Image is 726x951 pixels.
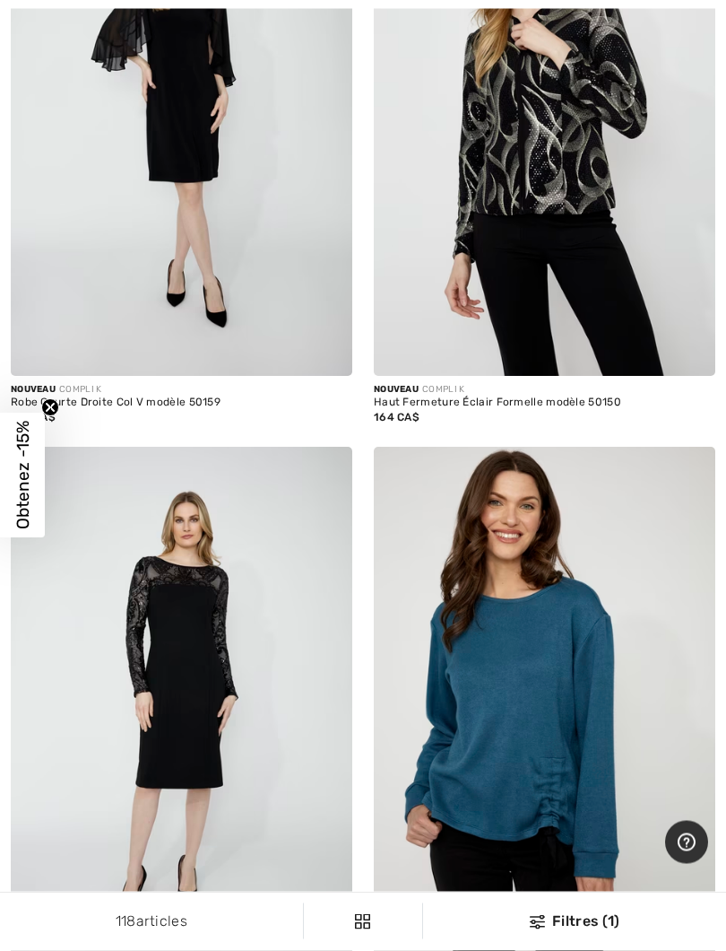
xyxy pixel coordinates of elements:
[374,397,715,410] div: Haut Fermeture Éclair Formelle modèle 50150
[11,385,56,396] span: Nouveau
[41,399,59,417] button: Close teaser
[116,912,136,929] span: 118
[11,397,352,410] div: Robe Courte Droite Col V modèle 50159
[374,385,419,396] span: Nouveau
[11,384,352,397] div: COMPLI K
[434,911,715,932] div: Filtres (1)
[665,821,708,866] iframe: Ouvre un widget dans lequel vous pouvez trouver plus d’informations
[355,914,370,929] img: Filtres
[374,412,419,424] span: 164 CA$
[374,384,715,397] div: COMPLI K
[13,422,33,530] span: Obtenez -15%
[11,412,56,424] span: 158 CA$
[530,915,545,929] img: Filtres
